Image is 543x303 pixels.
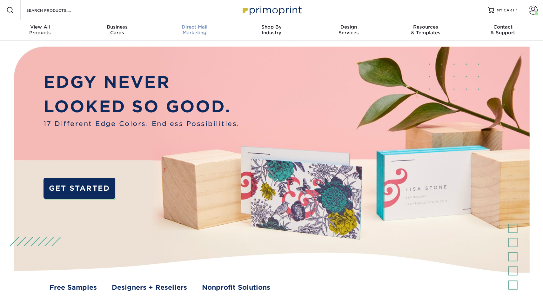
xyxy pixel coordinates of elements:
[156,20,233,41] a: Direct MailMarketing
[79,24,156,30] span: Business
[310,24,387,36] div: Services
[233,24,310,30] span: Shop By
[202,283,270,293] a: Nonprofit Solutions
[44,95,240,119] p: LOOKED SO GOOD.
[79,20,156,41] a: BusinessCards
[156,24,233,36] div: Marketing
[44,119,240,129] span: 17 Different Edge Colors. Endless Possibilities.
[79,24,156,36] div: Cards
[2,24,79,36] div: Products
[240,3,303,17] img: Primoprint
[233,20,310,41] a: Shop ByIndustry
[310,24,387,30] span: Design
[44,70,240,95] p: EDGY NEVER
[464,20,541,41] a: Contact& Support
[387,24,464,36] div: & Templates
[2,20,79,41] a: View AllProducts
[516,8,518,12] span: 1
[233,24,310,36] div: Industry
[387,24,464,30] span: Resources
[464,24,541,30] span: Contact
[464,24,541,36] div: & Support
[26,6,88,14] input: SEARCH PRODUCTS.....
[2,24,79,30] span: View All
[44,178,116,199] a: GET STARTED
[156,24,233,30] span: Direct Mail
[387,20,464,41] a: Resources& Templates
[497,8,515,13] span: MY CART
[310,20,387,41] a: DesignServices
